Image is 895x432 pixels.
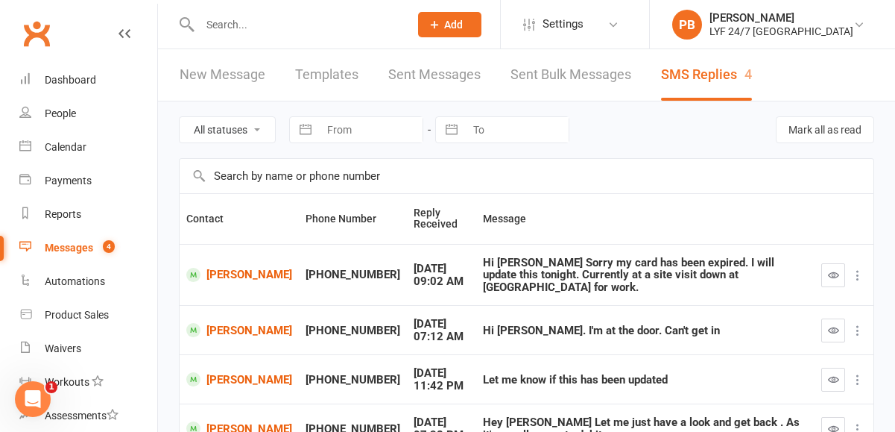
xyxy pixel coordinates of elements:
div: Waivers [45,342,81,354]
div: Messages [45,242,93,254]
div: Reports [45,208,81,220]
div: [PHONE_NUMBER] [306,325,400,337]
div: Workouts [45,376,89,388]
a: [PERSON_NAME] [186,323,292,337]
div: [PHONE_NUMBER] [306,374,400,386]
a: Waivers [19,332,157,366]
input: Search... [195,14,399,35]
a: Workouts [19,366,157,399]
div: LYF 24/7 [GEOGRAPHIC_DATA] [709,25,853,38]
input: Search by name or phone number [180,159,873,193]
th: Reply Received [407,194,476,244]
div: Automations [45,275,105,287]
div: 09:02 AM [414,275,469,288]
input: To [465,117,569,143]
div: Hi [PERSON_NAME]. I'm at the door. Can't get in [483,325,808,337]
button: Add [418,12,481,37]
div: Dashboard [45,74,96,86]
div: [DATE] [414,318,469,331]
div: Hi [PERSON_NAME] Sorry my card has been expired. I will update this tonight. Currently at a site ... [483,257,808,294]
div: Let me know if this has been updated [483,374,808,386]
div: 4 [744,66,752,82]
div: [DATE] [414,263,469,275]
div: 11:42 PM [414,380,469,392]
a: Calendar [19,131,157,164]
a: Messages 4 [19,231,157,265]
a: New Message [180,49,265,101]
span: Add [444,19,463,31]
th: Message [476,194,815,244]
a: Automations [19,265,157,298]
div: [PHONE_NUMBER] [306,269,400,281]
a: Clubworx [18,15,55,52]
a: Templates [295,49,358,101]
a: Payments [19,164,157,198]
a: People [19,97,157,131]
th: Contact [180,194,299,244]
span: Settings [543,7,584,41]
div: [DATE] [414,367,469,380]
div: Payments [45,175,92,187]
div: PB [672,10,702,40]
a: [PERSON_NAME] [186,372,292,386]
span: 4 [103,240,115,253]
iframe: Intercom live chat [15,381,51,417]
div: 07:12 AM [414,331,469,343]
a: Product Sales [19,298,157,332]
a: SMS Replies4 [661,49,752,101]
a: Dashboard [19,63,157,97]
a: [PERSON_NAME] [186,268,292,282]
div: [DATE] [414,416,469,429]
a: Reports [19,198,157,231]
div: People [45,107,76,119]
button: Mark all as read [776,116,874,143]
th: Phone Number [299,194,407,244]
div: Assessments [45,410,118,422]
a: Sent Messages [388,49,481,101]
span: 1 [45,381,57,393]
div: Product Sales [45,309,109,321]
a: Sent Bulk Messages [510,49,631,101]
input: From [319,117,423,143]
div: [PERSON_NAME] [709,11,853,25]
div: Calendar [45,141,86,153]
